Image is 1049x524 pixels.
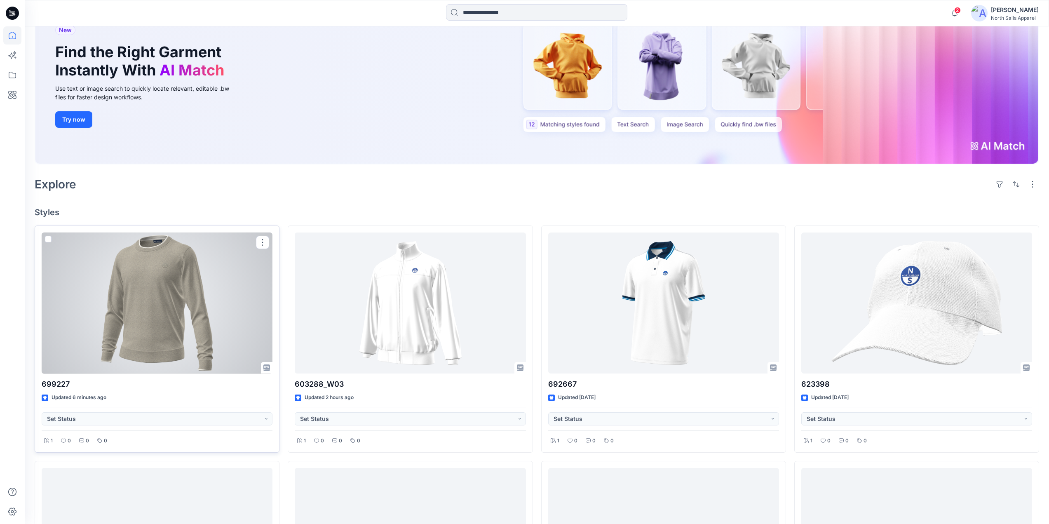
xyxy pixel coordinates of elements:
a: 692667 [548,233,779,374]
p: Updated 6 minutes ago [52,393,106,402]
p: 1 [51,437,53,445]
img: avatar [971,5,988,21]
p: Updated [DATE] [558,393,596,402]
p: Updated 2 hours ago [305,393,354,402]
p: 603288_W03 [295,378,526,390]
div: Use text or image search to quickly locate relevant, editable .bw files for faster design workflows. [55,84,241,101]
p: 0 [357,437,360,445]
span: 2 [954,7,961,14]
p: 0 [827,437,831,445]
span: New [59,25,72,35]
a: 623398 [801,233,1032,374]
button: Try now [55,111,92,128]
p: 699227 [42,378,272,390]
div: [PERSON_NAME] [991,5,1039,15]
p: 0 [339,437,342,445]
p: 1 [557,437,559,445]
p: 692667 [548,378,779,390]
a: 699227 [42,233,272,374]
h4: Styles [35,207,1039,217]
p: 0 [68,437,71,445]
p: Updated [DATE] [811,393,849,402]
p: 0 [574,437,577,445]
p: 1 [304,437,306,445]
p: 0 [86,437,89,445]
a: 603288_W03 [295,233,526,374]
p: 0 [610,437,614,445]
h2: Explore [35,178,76,191]
p: 1 [810,437,812,445]
p: 623398 [801,378,1032,390]
h1: Find the Right Garment Instantly With [55,43,228,79]
p: 0 [592,437,596,445]
p: 0 [321,437,324,445]
p: 0 [845,437,849,445]
div: North Sails Apparel [991,15,1039,21]
span: AI Match [160,61,224,79]
p: 0 [864,437,867,445]
p: 0 [104,437,107,445]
